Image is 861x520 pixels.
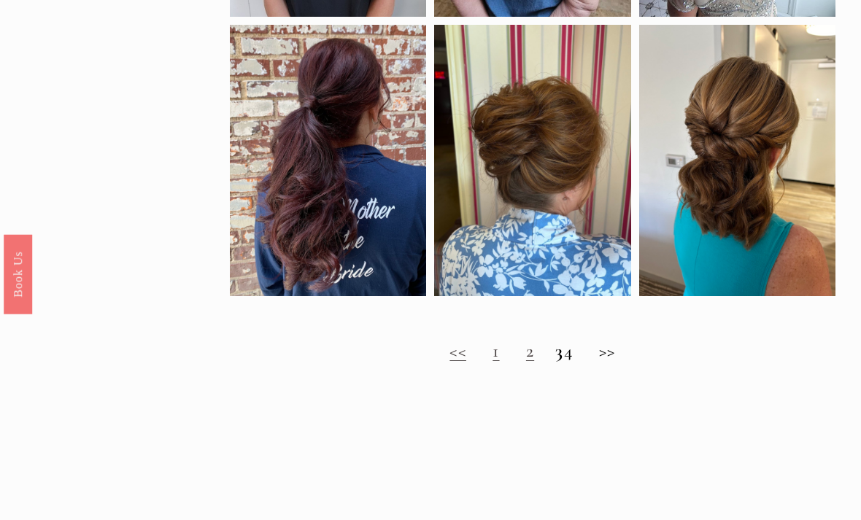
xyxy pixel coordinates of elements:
a: << [449,341,466,362]
a: 1 [493,341,499,362]
a: Book Us [4,234,32,314]
h2: 4 >> [230,341,835,363]
a: 2 [526,341,534,362]
strong: 3 [555,341,563,362]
